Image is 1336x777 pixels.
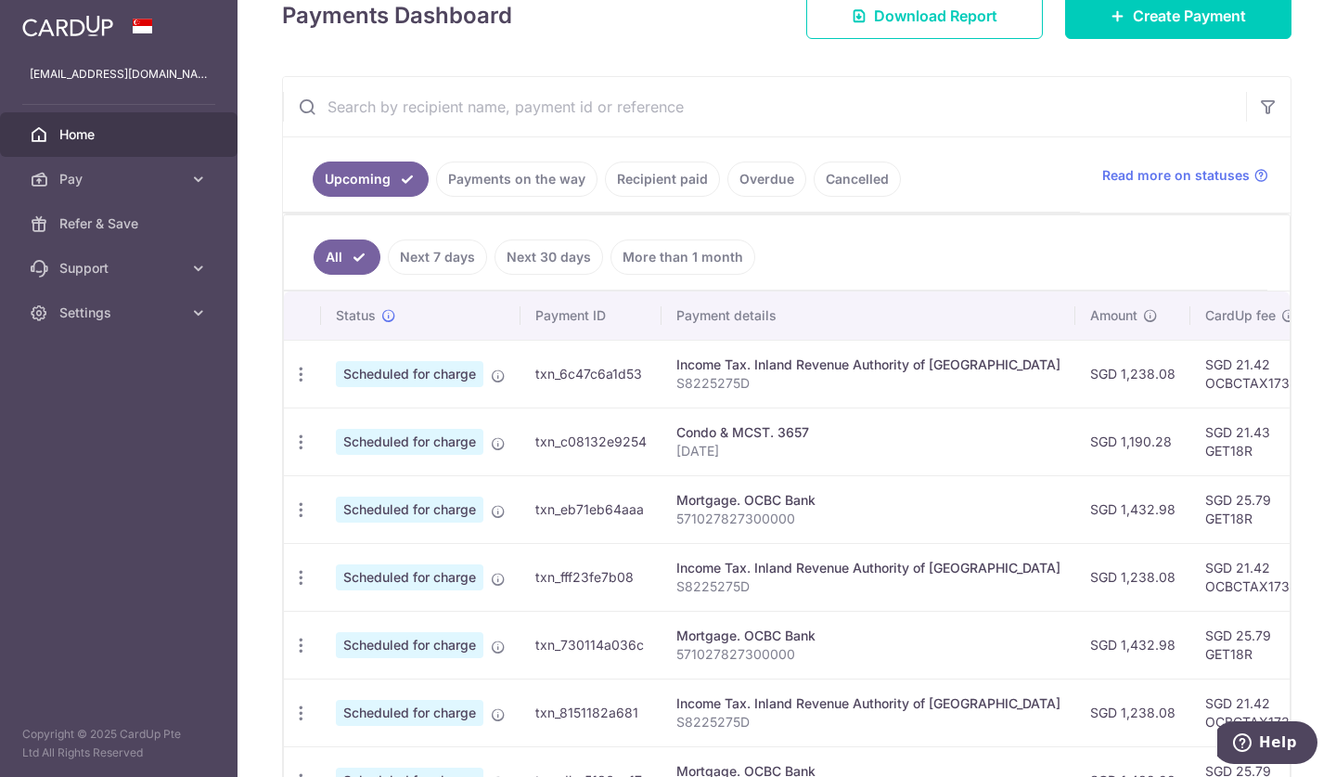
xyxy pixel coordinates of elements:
[676,713,1060,732] p: S8225275D
[1075,543,1190,611] td: SGD 1,238.08
[436,162,597,197] a: Payments on the way
[520,475,662,543] td: txn_eb71eb64aaa
[605,162,720,197] a: Recipient paid
[59,170,182,188] span: Pay
[520,611,662,679] td: txn_730114a036c
[336,429,483,455] span: Scheduled for charge
[1075,475,1190,543] td: SGD 1,432.98
[1075,340,1190,408] td: SGD 1,238.08
[59,214,182,233] span: Refer & Save
[676,645,1060,664] p: 571027827300000
[1190,408,1311,475] td: SGD 21.43 GET18R
[336,564,483,590] span: Scheduled for charge
[495,240,603,275] a: Next 30 days
[336,306,376,325] span: Status
[676,627,1060,645] div: Mortgage. OCBC Bank
[1102,166,1250,185] span: Read more on statuses
[59,259,182,278] span: Support
[336,700,483,726] span: Scheduled for charge
[1190,475,1311,543] td: SGD 25.79 GET18R
[520,679,662,746] td: txn_8151182a681
[22,15,113,37] img: CardUp
[520,543,662,611] td: txn_fff23fe7b08
[727,162,806,197] a: Overdue
[336,497,483,523] span: Scheduled for charge
[814,162,901,197] a: Cancelled
[314,240,380,275] a: All
[676,694,1060,713] div: Income Tax. Inland Revenue Authority of [GEOGRAPHIC_DATA]
[1075,679,1190,746] td: SGD 1,238.08
[59,125,182,144] span: Home
[1190,679,1311,746] td: SGD 21.42 OCBCTAX173
[30,65,208,84] p: [EMAIL_ADDRESS][DOMAIN_NAME]
[1190,340,1311,408] td: SGD 21.42 OCBCTAX173
[662,291,1075,340] th: Payment details
[1075,611,1190,679] td: SGD 1,432.98
[313,162,429,197] a: Upcoming
[1217,721,1317,768] iframe: Opens a widget where you can find more information
[676,356,1060,374] div: Income Tax. Inland Revenue Authority of [GEOGRAPHIC_DATA]
[874,5,997,27] span: Download Report
[388,240,487,275] a: Next 7 days
[1190,543,1311,611] td: SGD 21.42 OCBCTAX173
[1090,306,1137,325] span: Amount
[520,291,662,340] th: Payment ID
[59,304,182,322] span: Settings
[610,240,755,275] a: More than 1 month
[1190,611,1311,679] td: SGD 25.79 GET18R
[676,442,1060,460] p: [DATE]
[1133,5,1246,27] span: Create Payment
[676,423,1060,442] div: Condo & MCST. 3657
[676,374,1060,393] p: S8225275D
[676,559,1060,577] div: Income Tax. Inland Revenue Authority of [GEOGRAPHIC_DATA]
[283,77,1246,136] input: Search by recipient name, payment id or reference
[520,408,662,475] td: txn_c08132e9254
[1075,408,1190,475] td: SGD 1,190.28
[1102,166,1268,185] a: Read more on statuses
[520,340,662,408] td: txn_6c47c6a1d53
[676,510,1060,528] p: 571027827300000
[1205,306,1276,325] span: CardUp fee
[336,632,483,658] span: Scheduled for charge
[336,361,483,387] span: Scheduled for charge
[676,577,1060,596] p: S8225275D
[676,491,1060,510] div: Mortgage. OCBC Bank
